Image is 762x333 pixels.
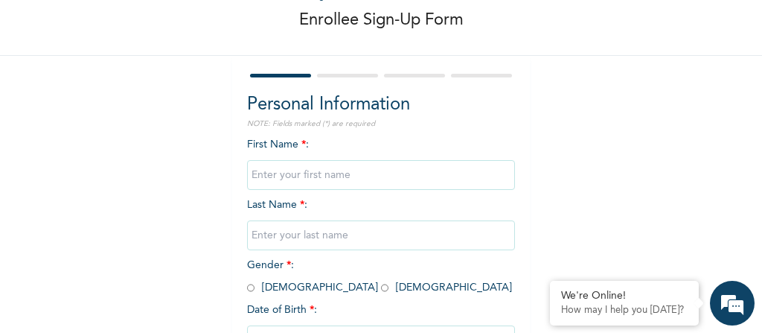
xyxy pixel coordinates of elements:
[86,89,205,240] span: We're online!
[561,290,688,302] div: We're Online!
[247,200,515,241] span: Last Name :
[247,221,515,250] input: Enter your last name
[299,8,464,33] p: Enrollee Sign-Up Form
[247,139,515,180] span: First Name :
[247,302,317,318] span: Date of Birth :
[247,118,515,130] p: NOTE: Fields marked (*) are required
[561,305,688,317] p: How may I help you today?
[247,160,515,190] input: Enter your first name
[28,74,60,112] img: d_794563401_company_1708531726252_794563401
[7,289,146,299] span: Conversation
[7,211,284,263] textarea: Type your message and hit 'Enter'
[244,7,280,43] div: Minimize live chat window
[247,92,515,118] h2: Personal Information
[146,263,284,309] div: FAQs
[247,260,512,293] span: Gender : [DEMOGRAPHIC_DATA] [DEMOGRAPHIC_DATA]
[77,83,250,103] div: Chat with us now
